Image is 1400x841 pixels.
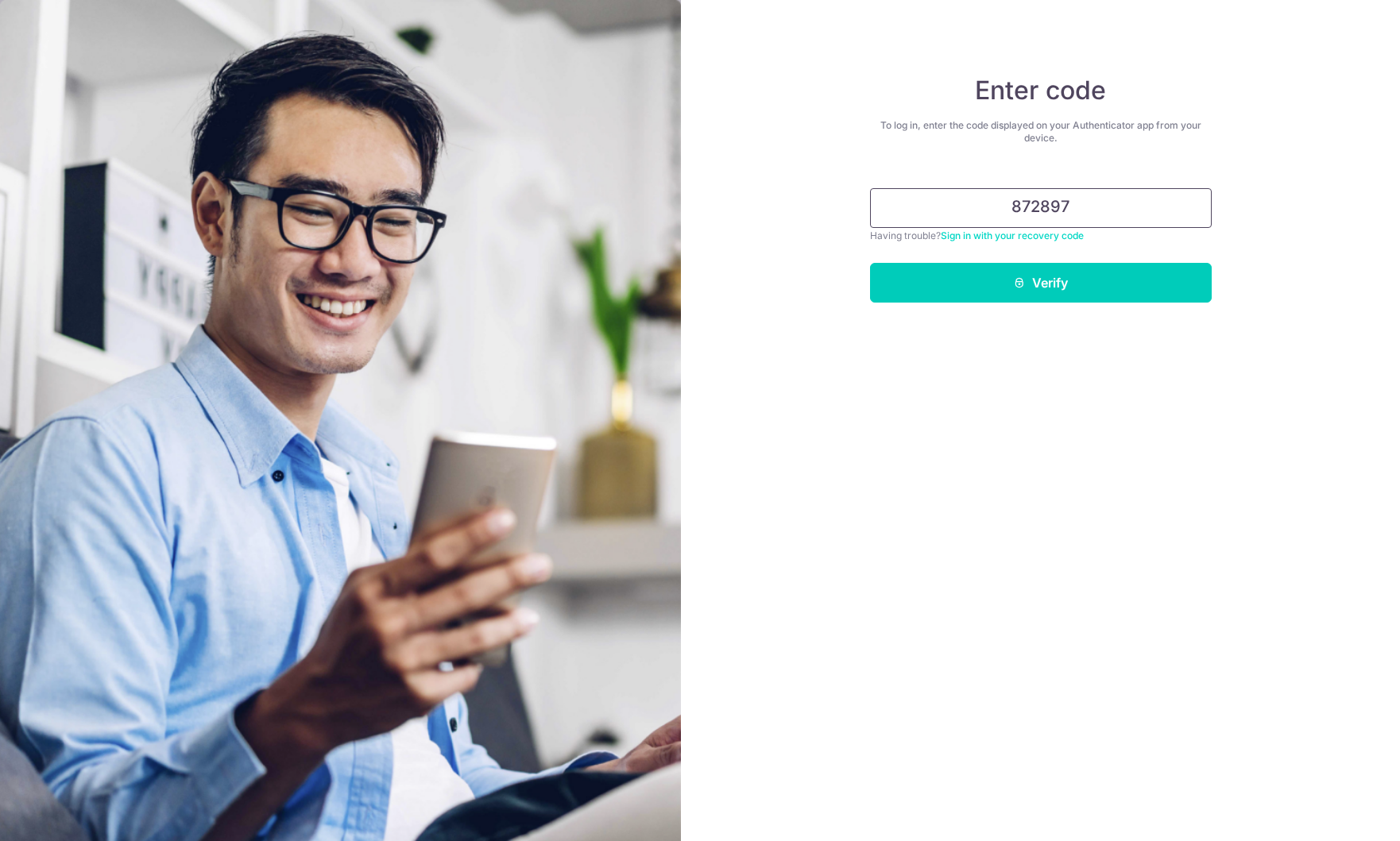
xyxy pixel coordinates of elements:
button: Verify [870,263,1212,303]
div: Having trouble? [870,228,1212,244]
h4: Enter code [870,75,1212,106]
div: To log in, enter the code displayed on your Authenticator app from your device. [870,119,1212,145]
a: Sign in with your recovery code [941,230,1084,241]
input: Enter 6 digit code [870,188,1212,228]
